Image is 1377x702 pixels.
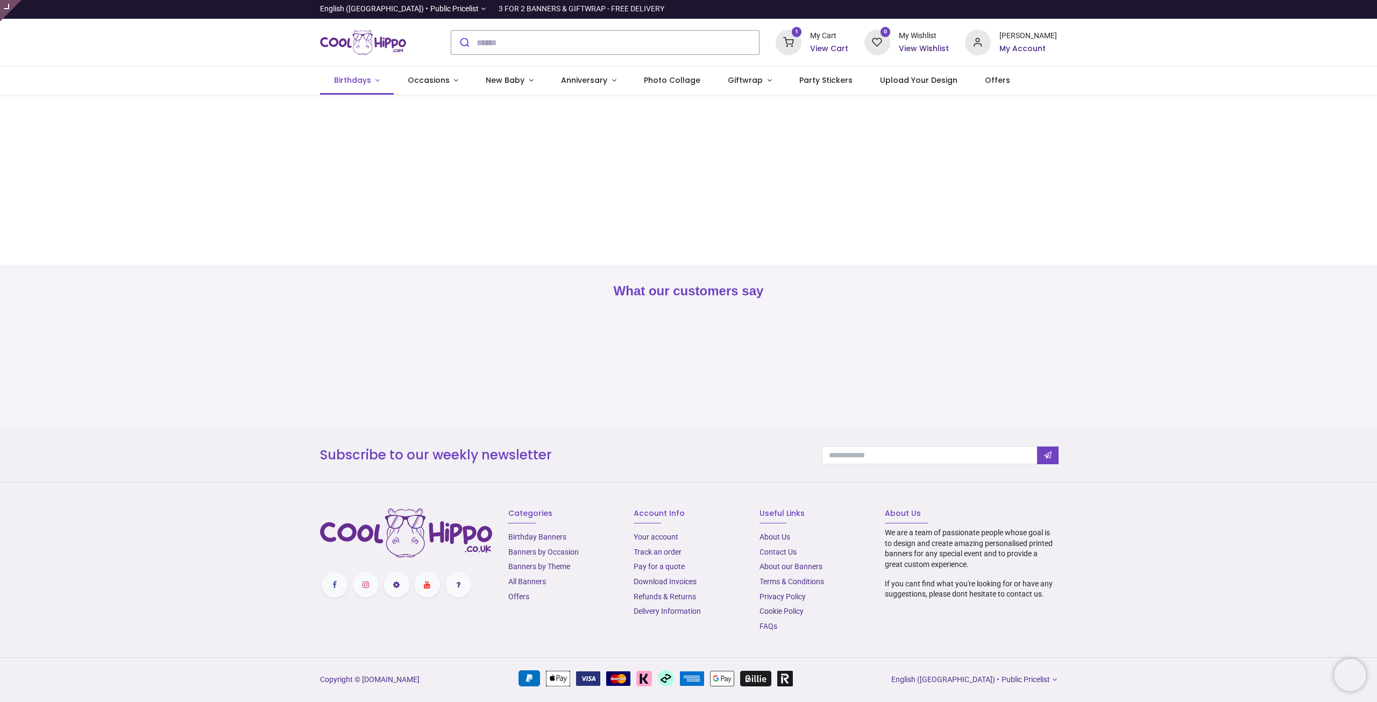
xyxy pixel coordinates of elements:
img: Google Pay [710,671,734,686]
div: My Wishlist [899,31,949,41]
h6: Useful Links [760,508,869,519]
a: Giftwrap [714,67,785,95]
img: Revolut Pay [777,671,793,686]
a: FAQs [760,622,777,630]
div: [PERSON_NAME] [999,31,1057,41]
img: VISA [576,671,600,686]
a: About Us​ [760,533,790,541]
h6: About Us [885,508,1057,519]
a: Logo of Cool Hippo [320,27,406,58]
div: My Cart [810,31,848,41]
p: We are a team of passionate people whose goal is to design and create amazing personalised printe... [885,528,1057,570]
a: Birthdays [320,67,394,95]
sup: 0 [881,27,891,37]
a: Your account [634,533,678,541]
a: Offers [508,592,529,601]
a: Banners by Theme [508,562,570,571]
a: Delivery Information [634,607,701,615]
h6: Account Info [634,508,743,519]
a: Download Invoices [634,577,697,586]
a: Birthday Banners [508,533,566,541]
img: American Express [680,671,704,686]
img: Klarna [636,671,652,686]
a: 1 [776,38,801,46]
a: English ([GEOGRAPHIC_DATA]) •Public Pricelist [320,4,486,15]
a: 0 [864,38,890,46]
img: PayPal [519,670,540,686]
sup: 1 [792,27,802,37]
iframe: Customer reviews powered by Trustpilot [831,4,1057,15]
a: Contact Us [760,548,797,556]
button: Submit [451,31,477,54]
span: Public Pricelist [1002,675,1050,685]
img: Apple Pay [546,671,570,686]
a: New Baby [472,67,548,95]
span: Anniversary [561,75,607,86]
a: Copyright © [DOMAIN_NAME] [320,675,420,684]
a: About our Banners [760,562,822,571]
a: Banners by Occasion [508,548,579,556]
a: My Account [999,44,1057,54]
h2: What our customers say [320,282,1057,300]
img: Billie [740,671,771,686]
span: Party Stickers [799,75,853,86]
span: Giftwrap [728,75,763,86]
span: Photo Collage [644,75,700,86]
a: Pay for a quote [634,562,685,571]
img: Afterpay Clearpay [658,670,674,686]
a: Cookie Policy [760,607,804,615]
a: Occasions [394,67,472,95]
a: View Wishlist [899,44,949,54]
img: Cool Hippo [320,27,406,58]
a: Refunds & Returns [634,592,696,601]
p: If you cant find what you're looking for or have any suggestions, please dont hesitate to contact... [885,579,1057,600]
iframe: Customer reviews powered by Trustpilot [320,319,1057,394]
div: 3 FOR 2 BANNERS & GIFTWRAP - FREE DELIVERY [499,4,664,15]
a: Track an order [634,548,682,556]
h6: Categories [508,508,617,519]
a: All Banners [508,577,546,586]
span: Public Pricelist [430,4,479,15]
span: Occasions [408,75,450,86]
a: Terms & Conditions [760,577,824,586]
span: Offers [985,75,1010,86]
span: Birthdays [334,75,371,86]
a: English ([GEOGRAPHIC_DATA]) •Public Pricelist [891,675,1057,685]
iframe: Brevo live chat [1334,659,1366,691]
a: Privacy Policy [760,592,806,601]
h3: Subscribe to our weekly newsletter [320,446,806,464]
a: Anniversary [547,67,630,95]
img: MasterCard [606,671,630,686]
span: Upload Your Design [880,75,957,86]
span: New Baby [486,75,524,86]
a: View Cart [810,44,848,54]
